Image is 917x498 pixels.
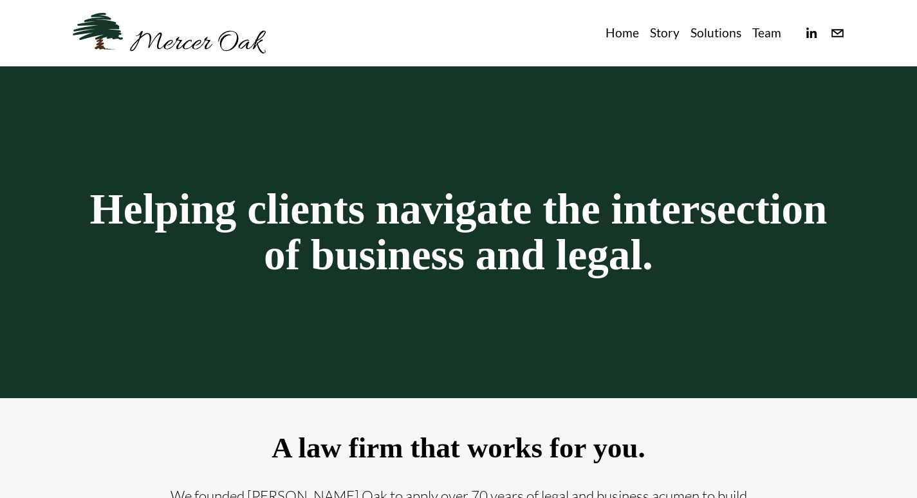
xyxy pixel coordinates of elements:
[690,23,741,44] a: Solutions
[73,187,845,278] h1: Helping clients navigate the intersection of business and legal.
[804,26,819,41] a: linkedin-unauth
[650,23,680,44] a: Story
[169,432,748,464] h2: A law firm that works for you.
[752,23,781,44] a: Team
[606,23,639,44] a: Home
[830,26,845,41] a: info@merceroaklaw.com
